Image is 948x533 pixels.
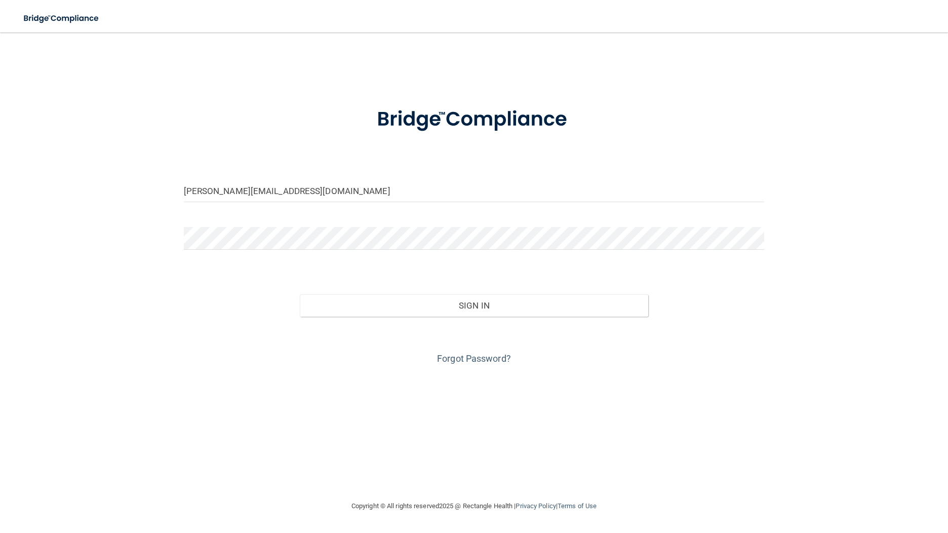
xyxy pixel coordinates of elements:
[300,294,648,317] button: Sign In
[15,8,108,29] img: bridge_compliance_login_screen.278c3ca4.svg
[437,353,511,364] a: Forgot Password?
[356,93,592,146] img: bridge_compliance_login_screen.278c3ca4.svg
[184,179,765,202] input: Email
[289,490,659,522] div: Copyright © All rights reserved 2025 @ Rectangle Health | |
[516,502,556,510] a: Privacy Policy
[558,502,597,510] a: Terms of Use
